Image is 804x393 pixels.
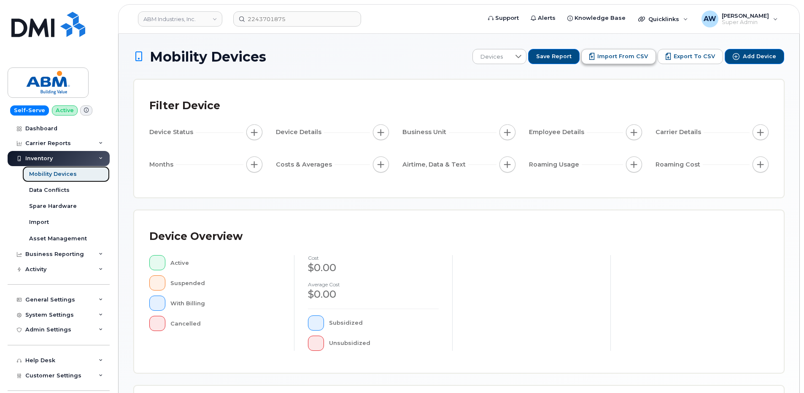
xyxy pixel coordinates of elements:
span: Save Report [536,53,572,60]
span: Device Details [276,128,324,137]
span: Roaming Cost [656,160,703,169]
span: Business Unit [402,128,449,137]
span: Export to CSV [674,53,715,60]
div: $0.00 [308,261,439,275]
div: Active [170,255,281,270]
button: Export to CSV [658,49,723,64]
span: Costs & Averages [276,160,335,169]
span: Carrier Details [656,128,704,137]
div: Cancelled [170,316,281,331]
div: Subsidized [329,315,439,331]
span: Mobility Devices [150,49,266,64]
div: $0.00 [308,287,439,301]
h4: cost [308,255,439,261]
button: Save Report [528,49,580,64]
span: Roaming Usage [529,160,582,169]
div: Suspended [170,275,281,291]
h4: Average cost [308,282,439,287]
div: Filter Device [149,95,220,117]
div: Device Overview [149,226,243,248]
span: Import from CSV [597,53,648,60]
span: Months [149,160,176,169]
span: Add Device [743,53,776,60]
button: Add Device [725,49,784,64]
span: Employee Details [529,128,587,137]
span: Airtime, Data & Text [402,160,468,169]
div: With Billing [170,296,281,311]
div: Unsubsidized [329,336,439,351]
button: Import from CSV [581,49,656,64]
span: Devices [473,49,510,65]
span: Device Status [149,128,196,137]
